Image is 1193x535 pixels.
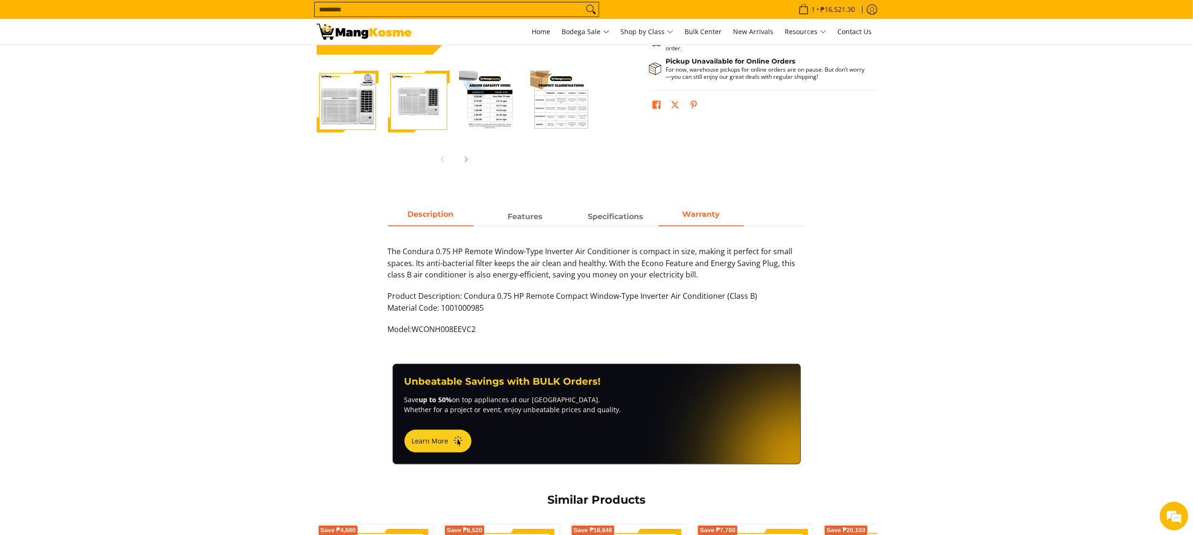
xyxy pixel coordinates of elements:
[666,57,796,65] strong: Pickup Unavailable for Online Orders
[780,19,831,45] a: Resources
[785,26,827,38] span: Resources
[557,19,614,45] a: Bodega Sale
[650,98,663,114] a: Share on Facebook
[412,324,476,334] span: WCONH008EEVC2
[682,210,720,219] strong: Warranty
[819,6,857,13] span: ₱16,521.30
[447,527,482,533] span: Save ₱8,520
[827,527,865,533] span: Save ₱20,103
[455,149,476,170] button: Next
[687,98,700,114] a: Pin on Pinterest
[583,2,599,17] button: Search
[388,290,806,323] p: Product Description: Condura 0.75 HP Remote Compact Window-Type Inverter Air Conditioner (Class B...
[700,527,735,533] span: Save ₱7,760
[532,27,551,36] span: Home
[404,395,789,415] p: Save on top appliances at our [GEOGRAPHIC_DATA]. Whether for a project or event, enjoy unbeatable...
[388,72,450,132] img: condura-window-type-inverter-aircon-full-view-mang-kosme
[459,71,521,132] img: Condura 0.75 HP Remote Compact Window-Type Inverter Air Conditioner (Class B)-3
[320,527,356,533] span: Save ₱4,680
[810,6,817,13] span: 1
[621,26,674,38] span: Shop by Class
[317,71,378,132] img: Condura 0.75 HP Remote Compact Window-Type Inverter Air Conditioner (Class B)-1
[616,19,678,45] a: Shop by Class
[388,208,473,226] a: Description
[388,208,473,225] span: Description
[666,37,867,52] p: Please allow lead time for the delivery of your order.
[388,246,806,290] p: The Condura 0.75 HP Remote Window-Type Inverter Air Conditioner is compact in size, making it per...
[421,19,877,45] nav: Main Menu
[388,493,806,507] h2: Similar Products
[404,430,471,452] button: Learn More
[573,208,658,226] a: Description 2
[419,395,452,404] strong: up to 50%
[388,323,806,345] p: Model:
[668,98,682,114] a: Post on X
[404,376,789,387] h3: Unbeatable Savings with BULK Orders!
[317,24,412,40] img: Condura Remote Inverter Aircon 0.75 HP - Class B l Mang Kosme
[573,527,612,533] span: Save ₱18,946
[530,71,592,132] img: Condura 0.75 HP Remote Compact Window-Type Inverter Air Conditioner (Class B)-4
[680,19,727,45] a: Bulk Center
[562,26,610,38] span: Bodega Sale
[388,226,806,345] div: Description
[729,19,779,45] a: New Arrivals
[685,27,722,36] span: Bulk Center
[733,27,774,36] span: New Arrivals
[658,208,744,226] a: Description 3
[483,208,568,225] span: Features
[527,19,555,45] a: Home
[833,19,877,45] a: Contact Us
[666,66,867,80] p: For now, warehouse pickups for online orders are on pause. But don’t worry—you can still enjoy ou...
[483,208,568,226] a: Description 1
[838,27,872,36] span: Contact Us
[393,364,801,464] a: Unbeatable Savings with BULK Orders! Saveup to 50%on top appliances at our [GEOGRAPHIC_DATA]. Whe...
[573,208,658,225] span: Specifications
[796,4,858,15] span: •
